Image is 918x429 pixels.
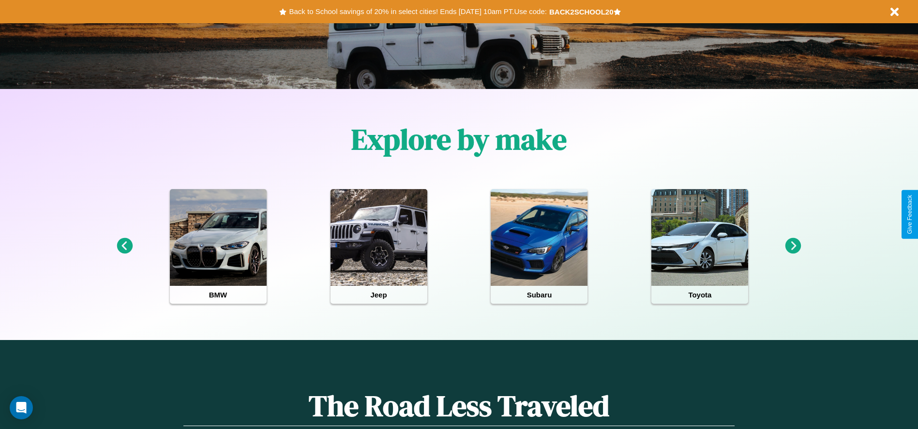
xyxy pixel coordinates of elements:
[170,286,267,304] h4: BMW
[351,119,567,159] h1: Explore by make
[286,5,549,18] button: Back to School savings of 20% in select cities! Ends [DATE] 10am PT.Use code:
[183,386,734,426] h1: The Road Less Traveled
[906,195,913,234] div: Give Feedback
[651,286,748,304] h4: Toyota
[491,286,587,304] h4: Subaru
[331,286,427,304] h4: Jeep
[10,396,33,419] div: Open Intercom Messenger
[549,8,614,16] b: BACK2SCHOOL20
